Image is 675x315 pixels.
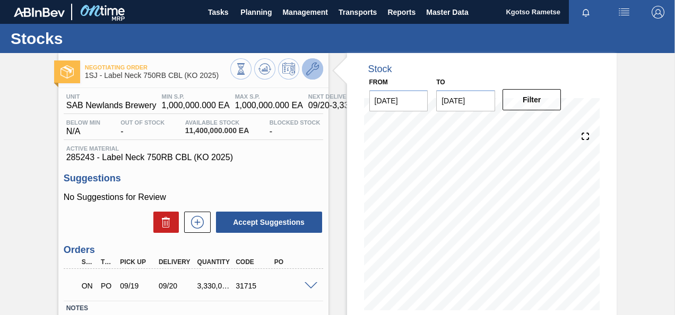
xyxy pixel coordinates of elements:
[503,89,561,110] button: Filter
[66,101,157,110] span: SAB Newlands Brewery
[120,119,165,126] span: Out Of Stock
[195,282,236,290] div: 3,330,000.000
[235,93,303,100] span: MAX S.P.
[436,90,495,111] input: mm/dd/yyyy
[117,258,159,266] div: Pick up
[66,93,157,100] span: Unit
[118,119,167,136] div: -
[233,258,274,266] div: Code
[230,58,252,80] button: Stocks Overview
[64,173,323,184] h3: Suggestions
[185,127,249,135] span: 11,400,000.000 EA
[233,282,274,290] div: 31715
[179,212,211,233] div: New suggestion
[308,93,398,100] span: Next Delivery
[254,58,275,80] button: Update Chart
[156,258,197,266] div: Delivery
[66,119,100,126] span: Below Min
[66,153,321,162] span: 285243 - Label Neck 750RB CBL (KO 2025)
[66,145,321,152] span: Active Material
[60,65,74,78] img: Ícone
[85,72,230,80] span: 1SJ - Label Neck 750RB CBL (KO 2025)
[436,78,445,86] label: to
[148,212,179,233] div: Delete Suggestions
[79,274,97,297] div: Negotiating Order
[369,90,428,111] input: mm/dd/yyyy
[14,7,65,17] img: TNhmsLtSVTkK8tSr43FrP2fwEKptu5GPRR3wAAAABJRU5ErkJggg==
[368,64,392,75] div: Stock
[117,282,159,290] div: 09/19/2025
[618,6,630,19] img: userActions
[235,101,303,110] span: 1,000,000.000 EA
[185,119,249,126] span: Available Stock
[82,282,94,290] p: ON
[211,211,323,234] div: Accept Suggestions
[64,244,323,256] h3: Orders
[98,258,116,266] div: Type
[282,6,328,19] span: Management
[98,282,116,290] div: Purchase order
[156,282,197,290] div: 09/20/2025
[64,119,103,136] div: N/A
[308,101,398,110] span: 09/20 - 3,330,000.000 EA
[652,6,664,19] img: Logout
[162,101,230,110] span: 1,000,000.000 EA
[369,78,388,86] label: From
[206,6,230,19] span: Tasks
[339,6,377,19] span: Transports
[240,6,272,19] span: Planning
[79,258,97,266] div: Step
[278,58,299,80] button: Schedule Inventory
[270,119,321,126] span: Blocked Stock
[216,212,322,233] button: Accept Suggestions
[267,119,323,136] div: -
[387,6,416,19] span: Reports
[272,258,313,266] div: PO
[569,5,603,20] button: Notifications
[195,258,236,266] div: Quantity
[302,58,323,80] button: Go to Master Data / General
[11,32,199,45] h1: Stocks
[162,93,230,100] span: MIN S.P.
[64,192,323,202] p: No Suggestions for Review
[85,64,230,71] span: Negotiating Order
[426,6,468,19] span: Master Data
